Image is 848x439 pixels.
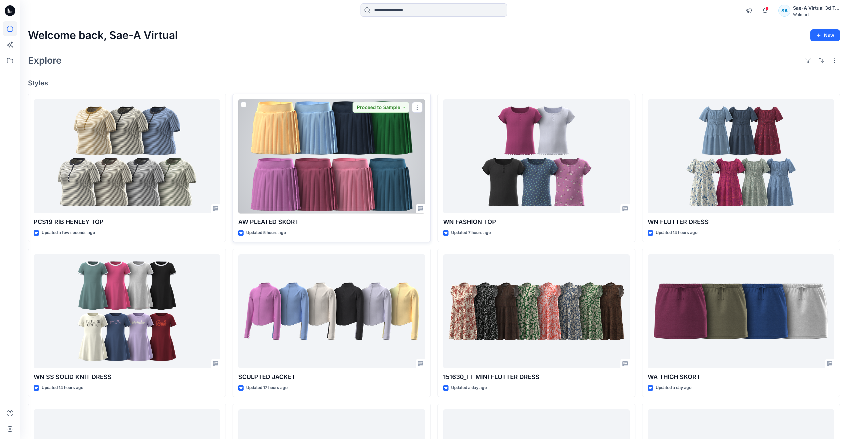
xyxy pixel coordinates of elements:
a: WA THIGH SKORT [648,254,834,369]
p: Updated 14 hours ago [656,229,697,236]
a: WN FLUTTER DRESS [648,99,834,214]
p: Updated 7 hours ago [451,229,491,236]
h4: Styles [28,79,840,87]
p: Updated a few seconds ago [42,229,95,236]
a: SCULPTED JACKET [238,254,425,369]
div: Sae-A Virtual 3d Team [793,4,840,12]
a: WN FASHION TOP [443,99,630,214]
button: New [810,29,840,41]
p: 151630_TT MINI FLUTTER DRESS [443,372,630,382]
p: WN SS SOLID KNIT DRESS [34,372,220,382]
p: PCS19 RIB HENLEY TOP [34,217,220,227]
h2: Welcome back, Sae-A Virtual [28,29,178,42]
p: Updated 17 hours ago [246,384,288,391]
p: Updated a day ago [656,384,691,391]
a: WN SS SOLID KNIT DRESS [34,254,220,369]
h2: Explore [28,55,62,66]
p: WN FLUTTER DRESS [648,217,834,227]
div: Walmart [793,12,840,17]
p: WA THIGH SKORT [648,372,834,382]
p: Updated 5 hours ago [246,229,286,236]
a: 151630_TT MINI FLUTTER DRESS [443,254,630,369]
p: AW PLEATED SKORT [238,217,425,227]
a: AW PLEATED SKORT [238,99,425,214]
p: SCULPTED JACKET [238,372,425,382]
div: SA [778,5,790,17]
p: Updated 14 hours ago [42,384,83,391]
a: PCS19 RIB HENLEY TOP [34,99,220,214]
p: Updated a day ago [451,384,487,391]
p: WN FASHION TOP [443,217,630,227]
